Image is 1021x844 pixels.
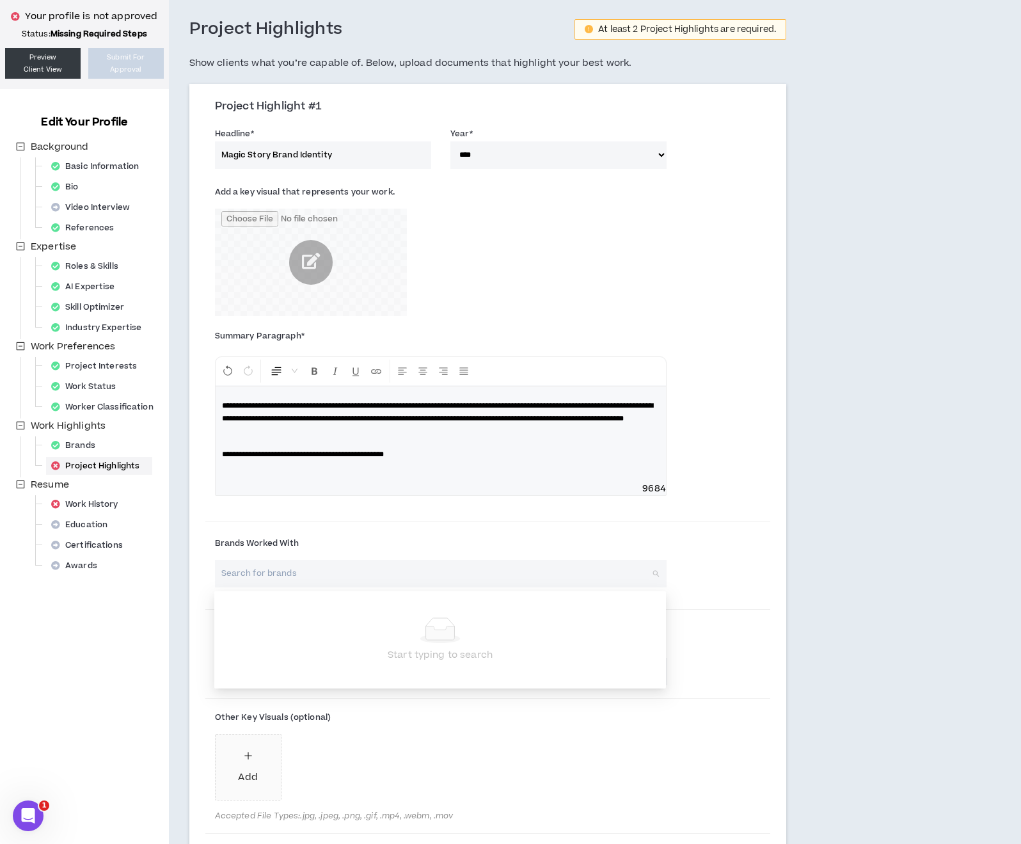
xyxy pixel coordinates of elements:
div: Education [46,516,120,534]
span: Resume [28,477,72,493]
span: Accepted File Types: .jpg, .jpeg, .png, .gif, .mp4, .webm, .mov [215,811,667,821]
span: exclamation-circle [585,25,593,33]
p: Status: [5,29,164,39]
strong: Missing Required Steps [51,28,147,40]
button: Right Align [434,360,453,383]
div: At least 2 Project Highlights are required. [598,25,776,34]
span: plusAdd [216,735,281,800]
button: Left Align [393,360,412,383]
a: PreviewClient View [5,48,81,79]
button: Submit ForApproval [88,48,164,79]
span: Work Highlights [28,418,108,434]
button: Justify Align [454,360,473,383]
div: Bio [46,178,91,196]
span: plus [244,751,253,760]
label: Headline [215,123,254,144]
div: References [46,219,127,237]
div: Brands [46,436,108,454]
span: Work Highlights [31,419,106,433]
span: minus-square [16,421,25,430]
span: Resume [31,478,69,491]
div: Roles & Skills [46,257,131,275]
span: Background [31,140,88,154]
span: Expertise [31,240,76,253]
button: Format Bold [305,360,324,383]
div: Project Interests [46,357,150,375]
button: Center Align [413,360,432,383]
div: Industry Expertise [46,319,154,337]
p: Your profile is not approved [25,10,157,24]
div: Add [238,770,257,784]
span: minus-square [16,242,25,251]
input: Case Study Headline [215,141,431,169]
h3: Edit Your Profile [36,115,132,130]
h5: Show clients what you’re capable of. Below, upload documents that highlight your best work. [189,56,787,71]
span: 9684 [642,482,666,495]
button: Undo [218,360,237,383]
div: Awards [46,557,110,575]
span: Brands Worked With [215,537,299,549]
div: Certifications [46,536,136,554]
div: Skill Optimizer [46,298,137,316]
span: Expertise [28,239,79,255]
span: 1 [39,800,49,811]
h3: Project Highlight #1 [215,100,771,114]
div: Video Interview [46,198,143,216]
div: Work History [46,495,131,513]
span: Other Key Visuals (optional) [215,712,331,723]
div: AI Expertise [46,278,128,296]
span: Work Preferences [28,339,118,354]
h3: Project Highlights [189,19,343,40]
div: Start typing to search [222,648,658,662]
span: Background [28,139,91,155]
label: Year [450,123,473,144]
div: Worker Classification [46,398,166,416]
label: Summary Paragraph [215,326,305,346]
span: minus-square [16,142,25,151]
div: Project Highlights [46,457,152,475]
button: Format Italics [326,360,345,383]
button: Redo [239,360,258,383]
span: minus-square [16,480,25,489]
span: Work Preferences [31,340,115,353]
span: minus-square [16,342,25,351]
div: Basic Information [46,157,152,175]
iframe: Intercom live chat [13,800,44,831]
button: Insert Link [367,360,386,383]
button: Format Underline [346,360,365,383]
label: Add a key visual that represents your work. [215,182,395,202]
div: Work Status [46,378,129,395]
